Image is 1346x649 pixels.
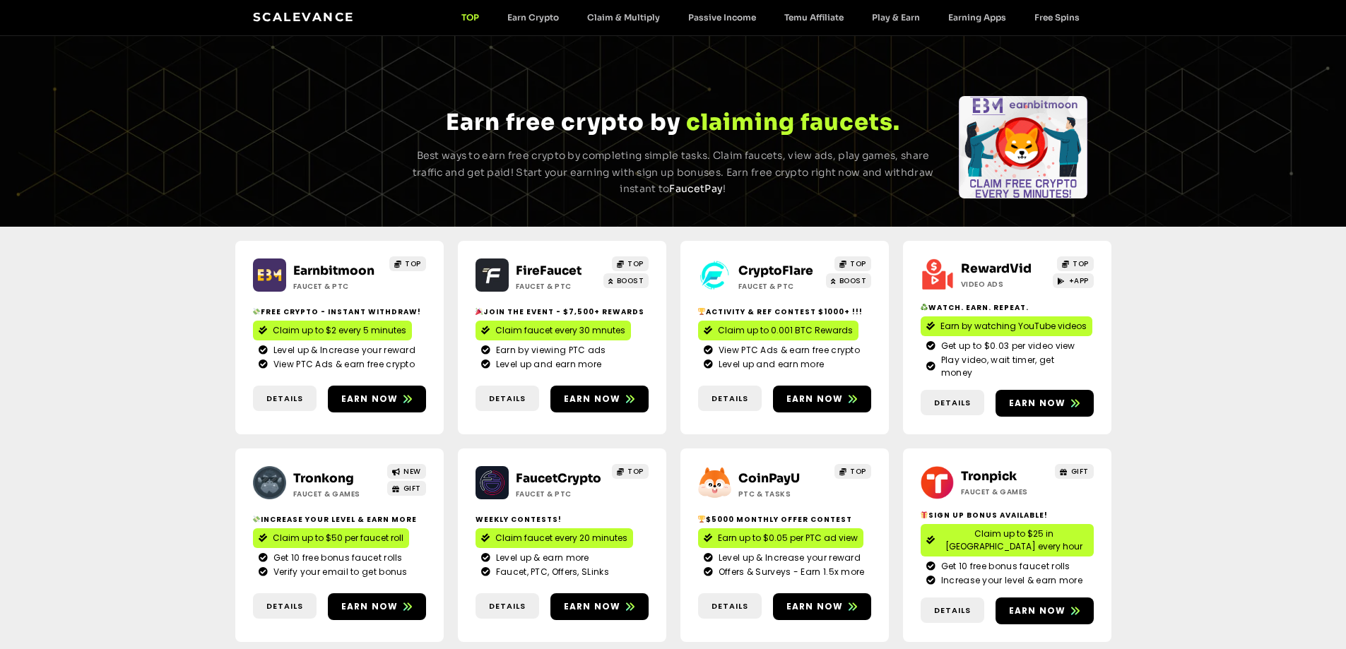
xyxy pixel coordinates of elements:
[921,524,1094,556] a: Claim up to $25 in [GEOGRAPHIC_DATA] every hour
[1020,12,1094,23] a: Free Spins
[293,471,354,486] a: Tronkong
[405,258,421,269] span: TOP
[492,344,606,357] span: Earn by viewing PTC ads
[921,316,1092,336] a: Earn by watching YouTube videos
[328,386,426,412] a: Earn now
[270,344,415,357] span: Level up & Increase your reward
[940,528,1088,553] span: Claim up to $25 in [GEOGRAPHIC_DATA] every hour
[612,464,649,479] a: TOP
[839,275,867,286] span: BOOST
[270,566,408,578] span: Verify your email to get bonus
[712,600,748,612] span: Details
[1073,258,1089,269] span: TOP
[328,593,426,620] a: Earn now
[996,597,1094,624] a: Earn now
[627,466,644,477] span: TOP
[834,256,871,271] a: TOP
[489,393,526,405] span: Details
[773,593,871,620] a: Earn now
[253,528,409,548] a: Claim up to $50 per faucet roll
[674,12,770,23] a: Passive Income
[492,358,602,371] span: Level up and earn more
[938,340,1075,352] span: Get up to $0.03 per video view
[961,279,1049,290] h2: Video ads
[273,324,406,337] span: Claim up to $2 every 5 minutes
[858,12,934,23] a: Play & Earn
[715,358,825,371] span: Level up and earn more
[476,308,483,315] img: 🎉
[698,593,762,619] a: Details
[253,514,426,525] h2: Increase your level & earn more
[712,393,748,405] span: Details
[934,397,971,409] span: Details
[489,600,526,612] span: Details
[603,273,649,288] a: BOOST
[938,354,1088,379] span: Play video, wait timer, get money
[293,281,382,292] h2: Faucet & PTC
[826,273,871,288] a: BOOST
[961,261,1032,276] a: RewardVid
[516,489,604,499] h2: Faucet & PTC
[1071,466,1089,477] span: GIFT
[564,600,621,613] span: Earn now
[495,324,625,337] span: Claim faucet every 30 mnutes
[270,552,403,564] span: Get 10 free bonus faucet rolls
[921,511,928,518] img: 🎁
[495,532,627,544] span: Claim faucet every 20 minutes
[403,466,421,477] span: NEW
[698,516,705,523] img: 🏆
[273,532,403,544] span: Claim up to $50 per faucet roll
[627,258,644,269] span: TOP
[1069,275,1089,286] span: +APP
[921,302,1094,313] h2: Watch. Earn. Repeat.
[961,487,1049,497] h2: Faucet & Games
[476,593,539,619] a: Details
[476,528,633,548] a: Claim faucet every 20 minutes
[253,308,260,315] img: 💸
[253,321,412,340] a: Claim up to $2 every 5 minutes
[253,386,317,412] a: Details
[770,12,858,23] a: Temu Affiliate
[921,304,928,311] img: ♻️
[715,552,861,564] span: Level up & Increase your reward
[403,483,421,494] span: GIFT
[1009,605,1066,617] span: Earn now
[270,358,415,371] span: View PTC Ads & earn free crypto
[959,96,1087,198] div: Slides
[492,566,609,578] span: Faucet, PTC, Offers, SLinks
[387,481,426,496] a: GIFT
[738,263,813,278] a: CryptoFlare
[447,12,1094,23] nav: Menu
[1055,464,1094,479] a: GIFT
[850,258,866,269] span: TOP
[938,574,1082,587] span: Increase your level & earn more
[773,386,871,412] a: Earn now
[669,182,723,195] a: FaucetPay
[266,600,303,612] span: Details
[492,552,589,564] span: Level up & earn more
[698,321,858,340] a: Claim up to 0.001 BTC Rewards
[550,593,649,620] a: Earn now
[573,12,674,23] a: Claim & Multiply
[738,489,827,499] h2: ptc & Tasks
[516,281,604,292] h2: Faucet & PTC
[738,471,800,486] a: CoinPayU
[476,306,649,317] h2: Join the event - $7,500+ Rewards
[786,393,844,405] span: Earn now
[961,469,1017,484] a: Tronpick
[617,275,644,286] span: BOOST
[921,510,1094,520] h2: Sign Up Bonus Available!
[389,256,426,271] a: TOP
[258,96,386,198] div: Slides
[738,281,827,292] h2: Faucet & PTC
[550,386,649,412] a: Earn now
[786,600,844,613] span: Earn now
[921,597,984,624] a: Details
[387,464,426,479] a: NEW
[834,464,871,479] a: TOP
[698,514,871,525] h2: $5000 Monthly Offer contest
[1009,397,1066,410] span: Earn now
[266,393,303,405] span: Details
[934,605,971,617] span: Details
